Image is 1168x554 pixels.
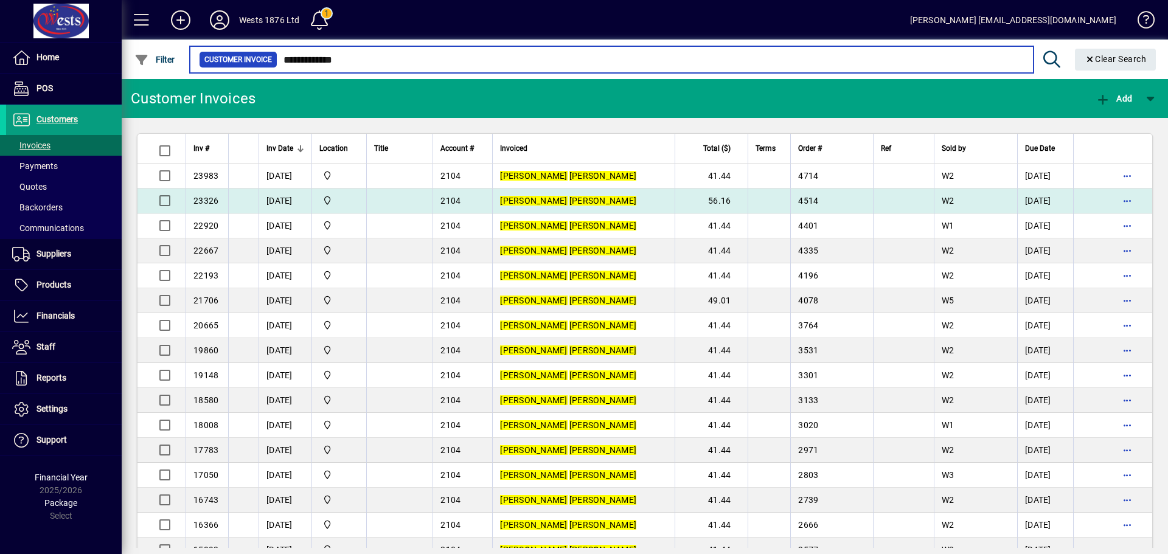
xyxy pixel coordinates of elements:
[942,296,954,305] span: W5
[440,345,461,355] span: 2104
[569,221,636,230] em: [PERSON_NAME]
[440,221,461,230] span: 2104
[683,142,742,155] div: Total ($)
[131,49,178,71] button: Filter
[319,369,359,382] span: Wests Cordials
[259,164,311,189] td: [DATE]
[1118,341,1137,360] button: More options
[798,271,818,280] span: 4196
[675,213,748,238] td: 41.44
[500,221,567,230] em: [PERSON_NAME]
[36,373,66,383] span: Reports
[500,395,567,405] em: [PERSON_NAME]
[675,238,748,263] td: 41.44
[798,345,818,355] span: 3531
[569,420,636,430] em: [PERSON_NAME]
[440,445,461,455] span: 2104
[1017,213,1073,238] td: [DATE]
[798,470,818,480] span: 2803
[6,394,122,424] a: Settings
[36,83,53,93] span: POS
[193,142,221,155] div: Inv #
[1118,515,1137,535] button: More options
[675,413,748,438] td: 41.44
[1017,438,1073,463] td: [DATE]
[1017,288,1073,313] td: [DATE]
[440,395,461,405] span: 2104
[440,470,461,480] span: 2104
[259,488,311,513] td: [DATE]
[798,142,822,155] span: Order #
[798,445,818,455] span: 2971
[1118,490,1137,510] button: More options
[1085,54,1147,64] span: Clear Search
[500,171,567,181] em: [PERSON_NAME]
[569,395,636,405] em: [PERSON_NAME]
[569,470,636,480] em: [PERSON_NAME]
[798,495,818,505] span: 2739
[259,288,311,313] td: [DATE]
[942,495,954,505] span: W2
[1017,313,1073,338] td: [DATE]
[500,345,567,355] em: [PERSON_NAME]
[440,271,461,280] span: 2104
[319,468,359,482] span: Wests Cordials
[319,418,359,432] span: Wests Cordials
[756,142,776,155] span: Terms
[942,345,954,355] span: W2
[798,520,818,530] span: 2666
[161,9,200,31] button: Add
[500,420,567,430] em: [PERSON_NAME]
[319,269,359,282] span: Wests Cordials
[36,249,71,258] span: Suppliers
[440,246,461,255] span: 2104
[6,270,122,300] a: Products
[36,114,78,124] span: Customers
[942,142,1010,155] div: Sold by
[193,246,218,255] span: 22667
[319,393,359,407] span: Wests Cordials
[193,495,218,505] span: 16743
[942,246,954,255] span: W2
[1118,390,1137,410] button: More options
[319,142,359,155] div: Location
[193,320,218,330] span: 20665
[6,332,122,362] a: Staff
[1118,440,1137,460] button: More options
[440,196,461,206] span: 2104
[35,473,88,482] span: Financial Year
[193,420,218,430] span: 18008
[6,197,122,218] a: Backorders
[6,425,122,455] a: Support
[675,513,748,538] td: 41.44
[319,244,359,257] span: Wests Cordials
[193,296,218,305] span: 21706
[569,296,636,305] em: [PERSON_NAME]
[12,161,58,171] span: Payments
[500,271,567,280] em: [PERSON_NAME]
[440,495,461,505] span: 2104
[942,196,954,206] span: W2
[942,221,954,230] span: W1
[259,313,311,338] td: [DATE]
[6,176,122,197] a: Quotes
[1017,338,1073,363] td: [DATE]
[1118,465,1137,485] button: More options
[500,520,567,530] em: [PERSON_NAME]
[675,463,748,488] td: 41.44
[569,271,636,280] em: [PERSON_NAME]
[266,142,293,155] span: Inv Date
[440,296,461,305] span: 2104
[500,445,567,455] em: [PERSON_NAME]
[569,345,636,355] em: [PERSON_NAME]
[942,470,954,480] span: W3
[259,213,311,238] td: [DATE]
[569,520,636,530] em: [PERSON_NAME]
[1118,415,1137,435] button: More options
[569,320,636,330] em: [PERSON_NAME]
[798,395,818,405] span: 3133
[1025,142,1055,155] span: Due Date
[12,223,84,233] span: Communications
[6,239,122,269] a: Suppliers
[36,404,68,414] span: Settings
